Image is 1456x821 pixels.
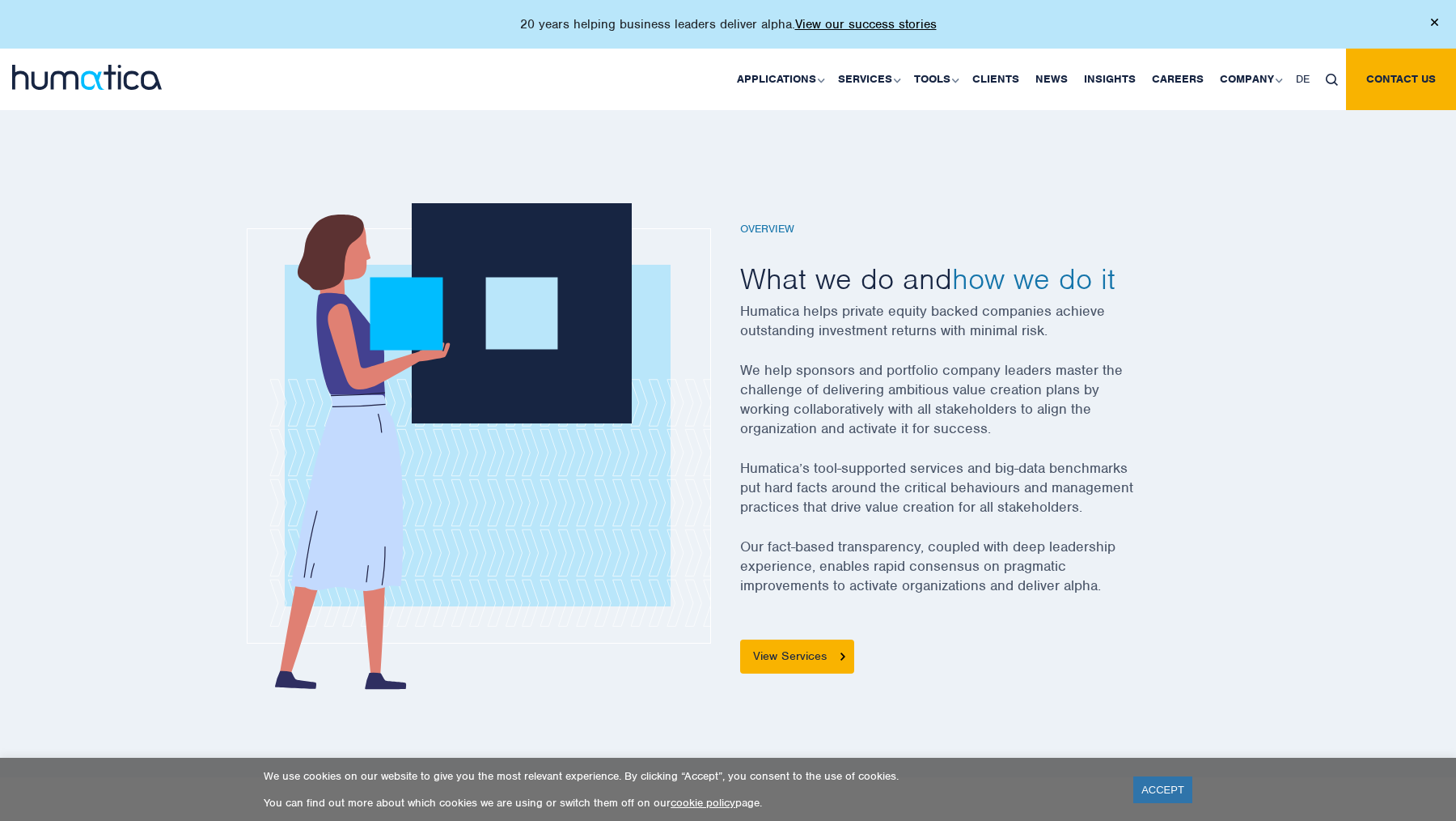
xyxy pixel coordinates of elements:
[830,49,906,110] a: Services
[964,49,1027,110] a: Clients
[740,537,1177,615] p: Our fact-based transparency, coupled with deep leadership experience, enables rapid consensus on ...
[740,260,1177,297] h2: What we do and
[840,653,845,660] img: Meet the Team
[1296,72,1310,86] span: DE
[1076,49,1144,110] a: Insights
[1326,74,1338,86] img: search_icon
[740,640,854,674] a: View Services
[795,16,937,32] a: View our success stories
[952,260,1115,297] span: how we do it
[1212,49,1288,110] a: Company
[1133,776,1192,803] a: ACCEPT
[740,223,1177,236] h6: Overview
[740,301,1177,360] p: Humatica helps private equity backed companies achieve outstanding investment returns with minima...
[729,49,830,110] a: Applications
[520,16,937,32] p: 20 years helping business leaders deliver alpha.
[671,796,735,810] a: cookie policy
[1346,49,1456,110] a: Contact us
[1144,49,1212,110] a: Careers
[264,769,1113,783] p: We use cookies on our website to give you the most relevant experience. By clicking “Accept”, you...
[1288,49,1318,110] a: DE
[1027,49,1076,110] a: News
[12,65,162,90] img: logo
[740,458,1177,537] p: Humatica’s tool-supported services and big-data benchmarks put hard facts around the critical beh...
[740,360,1177,458] p: We help sponsors and portfolio company leaders master the challenge of delivering ambitious value...
[264,796,1113,810] p: You can find out more about which cookies we are using or switch them off on our page.
[906,49,964,110] a: Tools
